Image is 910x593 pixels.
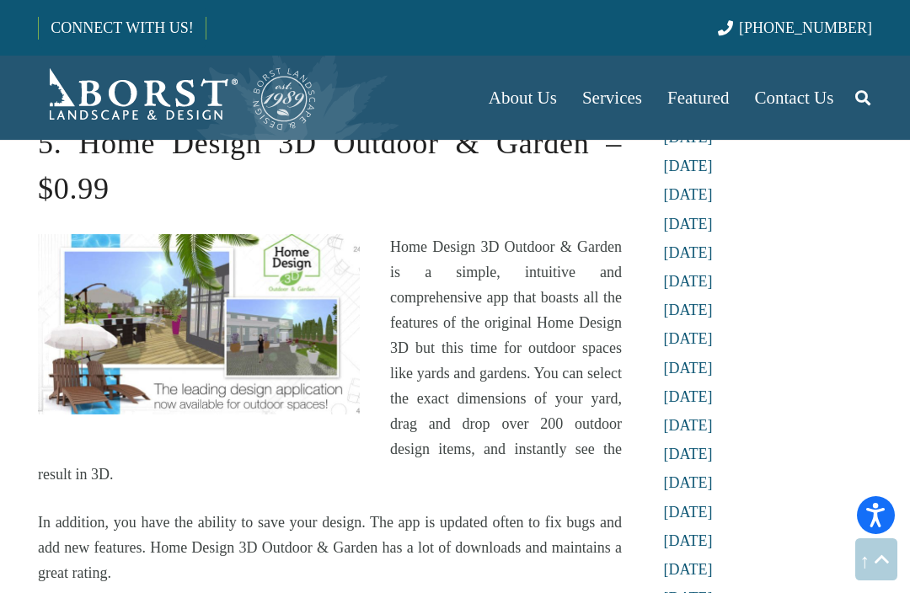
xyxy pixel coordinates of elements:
span: Featured [667,88,729,108]
h2: 5. Home Design 3D Outdoor & Garden – $0.99 [38,98,622,211]
a: [DATE] [664,216,713,232]
a: [DATE] [664,532,713,549]
a: [DATE] [664,388,713,405]
a: [DATE] [664,561,713,578]
a: [DATE] [664,273,713,290]
a: [DATE] [664,244,713,261]
a: [DATE] [664,504,713,521]
a: [DATE] [664,360,713,377]
span: About Us [489,88,557,108]
a: CONNECT WITH US! [39,8,205,48]
a: Featured [655,56,741,140]
span: Contact Us [755,88,834,108]
span: [PHONE_NUMBER] [739,19,872,36]
a: [DATE] [664,302,713,318]
a: [DATE] [664,474,713,491]
a: [DATE] [664,417,713,434]
a: About Us [476,56,570,140]
img: Home Design 3D Outdoor & Garden [38,234,360,415]
a: Back to top [855,538,897,580]
a: [DATE] [664,446,713,462]
span: Services [582,88,642,108]
p: Home Design 3D Outdoor & Garden is a simple, intuitive and comprehensive app that boasts all the ... [38,234,622,487]
a: Services [570,56,655,140]
p: In addition, you have the ability to save your design. The app is updated often to fix bugs and a... [38,510,622,585]
a: Borst-Logo [38,64,318,131]
a: [DATE] [664,158,713,174]
a: [DATE] [664,330,713,347]
a: [PHONE_NUMBER] [718,19,872,36]
a: Search [846,77,880,119]
a: Contact Us [742,56,847,140]
a: [DATE] [664,186,713,203]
